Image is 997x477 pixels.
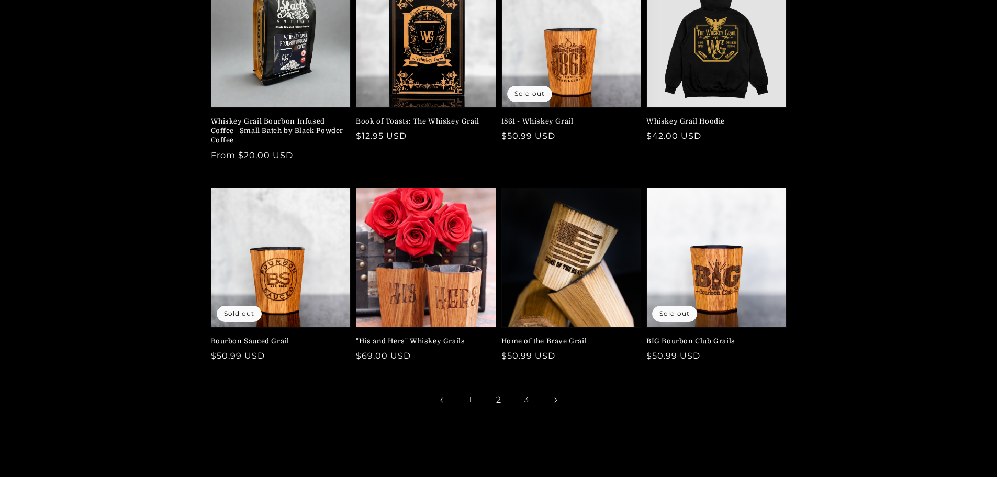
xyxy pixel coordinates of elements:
a: Previous page [431,389,454,412]
a: Home of the Brave Grail [501,337,635,346]
a: Book of Toasts: The Whiskey Grail [356,117,490,126]
span: Page 2 [487,389,510,412]
a: Bourbon Sauced Grail [211,337,345,346]
a: Next page [544,389,567,412]
a: Whiskey Grail Hoodie [646,117,780,126]
a: "His and Hers" Whiskey Grails [356,337,490,346]
a: Page 1 [459,389,482,412]
nav: Pagination [211,389,787,412]
a: 1861 - Whiskey Grail [501,117,635,126]
a: Whiskey Grail Bourbon Infused Coffee | Small Batch by Black Powder Coffee [211,117,345,146]
a: Page 3 [516,389,539,412]
a: BIG Bourbon Club Grails [646,337,780,346]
